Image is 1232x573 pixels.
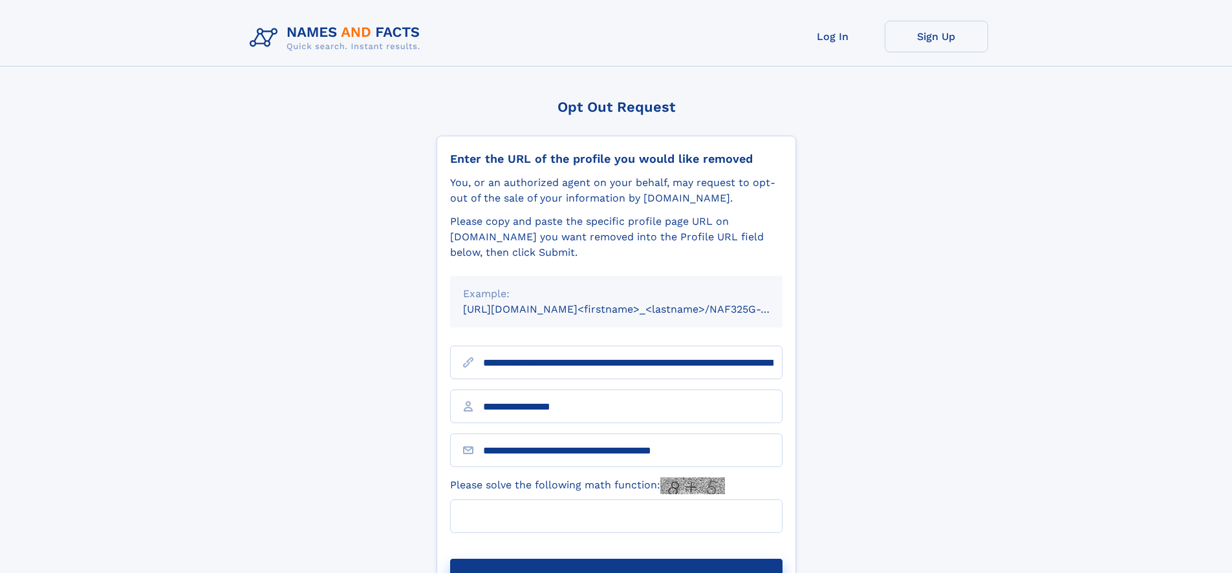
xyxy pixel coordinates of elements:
[437,99,796,115] div: Opt Out Request
[463,286,770,302] div: Example:
[450,152,783,166] div: Enter the URL of the profile you would like removed
[450,175,783,206] div: You, or an authorized agent on your behalf, may request to opt-out of the sale of your informatio...
[244,21,431,56] img: Logo Names and Facts
[463,303,807,315] small: [URL][DOMAIN_NAME]<firstname>_<lastname>/NAF325G-xxxxxxxx
[450,214,783,260] div: Please copy and paste the specific profile page URL on [DOMAIN_NAME] you want removed into the Pr...
[885,21,988,52] a: Sign Up
[781,21,885,52] a: Log In
[450,477,725,494] label: Please solve the following math function:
